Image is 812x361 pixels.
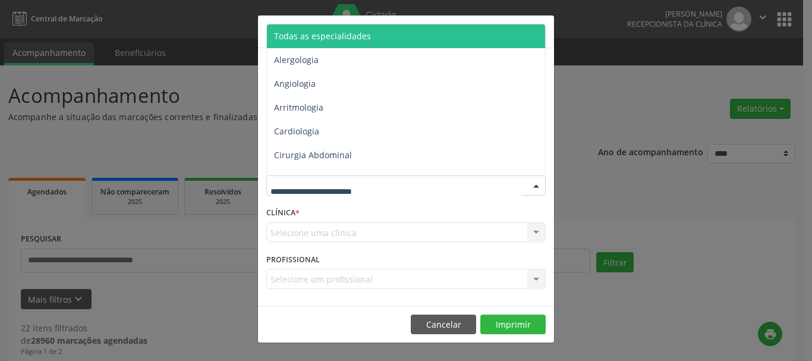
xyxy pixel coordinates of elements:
span: Cirurgia Abdominal [274,149,352,161]
span: Cardiologia [274,125,319,137]
label: PROFISSIONAL [266,250,320,269]
button: Close [530,15,554,45]
h5: Relatório de agendamentos [266,24,402,39]
span: Todas as especialidades [274,30,371,42]
button: Cancelar [411,315,476,335]
button: Imprimir [480,315,546,335]
span: Alergologia [274,54,319,65]
span: Arritmologia [274,102,323,113]
label: CLÍNICA [266,204,300,222]
span: Angiologia [274,78,316,89]
span: Cirurgia Bariatrica [274,173,347,184]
